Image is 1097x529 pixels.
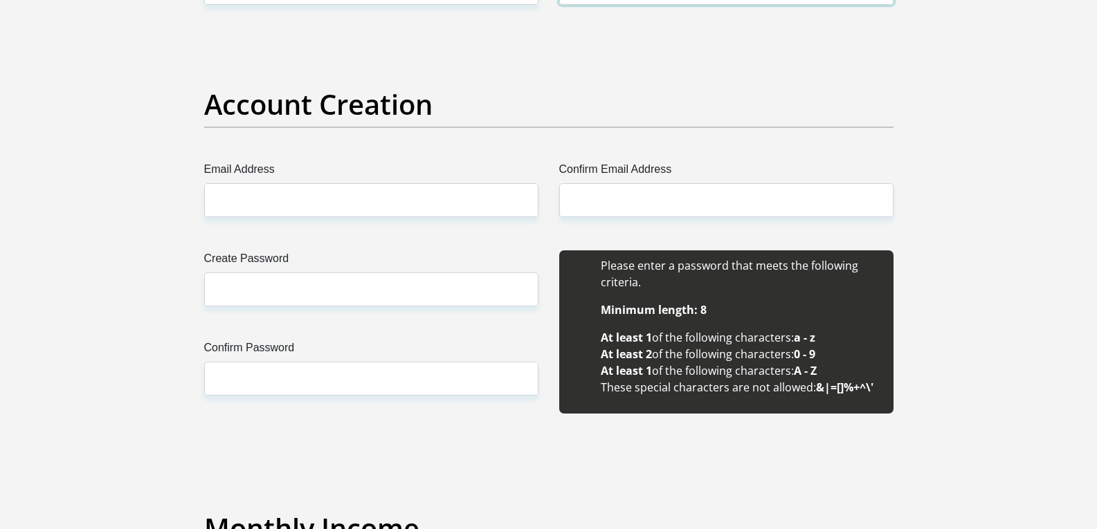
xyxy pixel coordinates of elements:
li: of the following characters: [601,362,880,379]
b: Minimum length: 8 [601,302,707,317]
b: 0 - 9 [794,346,815,362]
label: Email Address [204,161,538,183]
b: At least 2 [601,346,652,362]
li: Please enter a password that meets the following criteria. [601,257,880,290]
label: Create Password [204,250,538,272]
li: These special characters are not allowed: [601,379,880,396]
input: Confirm Password [204,362,538,396]
input: Create Password [204,272,538,306]
b: A - Z [794,363,817,378]
b: At least 1 [601,363,652,378]
b: &|=[]%+^\' [816,380,873,395]
h2: Account Creation [204,88,894,121]
b: a - z [794,330,815,345]
li: of the following characters: [601,346,880,362]
label: Confirm Email Address [559,161,894,183]
input: Email Address [204,183,538,217]
b: At least 1 [601,330,652,345]
li: of the following characters: [601,329,880,346]
label: Confirm Password [204,340,538,362]
input: Confirm Email Address [559,183,894,217]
